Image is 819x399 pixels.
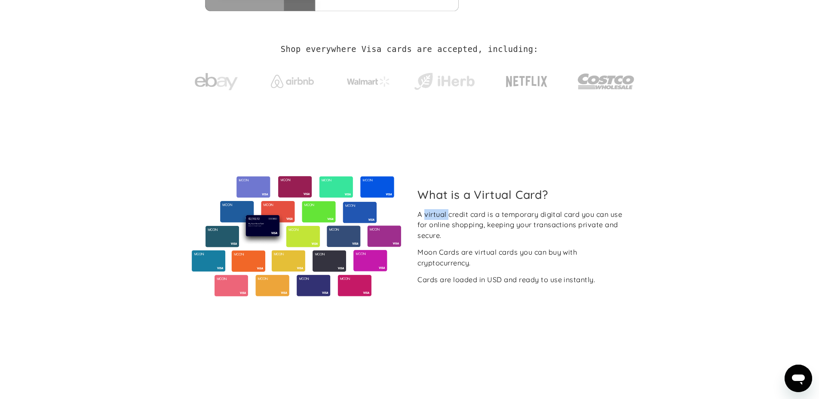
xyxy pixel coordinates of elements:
img: Airbnb [271,75,314,88]
a: Walmart [336,68,400,91]
a: iHerb [412,62,476,97]
img: ebay [195,68,238,95]
h2: Shop everywhere Visa cards are accepted, including: [281,45,538,54]
a: ebay [184,60,248,100]
iframe: Button to launch messaging window [785,365,812,392]
div: A virtual credit card is a temporary digital card you can use for online shopping, keeping your t... [417,209,628,241]
img: Walmart [347,76,390,87]
a: Netflix [488,62,565,97]
img: Virtual cards from Moon [190,176,402,296]
a: Airbnb [260,66,324,92]
h2: What is a Virtual Card? [417,188,628,201]
div: Moon Cards are virtual cards you can buy with cryptocurrency. [417,247,628,268]
img: iHerb [412,70,476,93]
img: Netflix [505,71,548,92]
img: Costco [577,65,635,97]
a: Costco [577,57,635,102]
div: Cards are loaded in USD and ready to use instantly. [417,274,595,285]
